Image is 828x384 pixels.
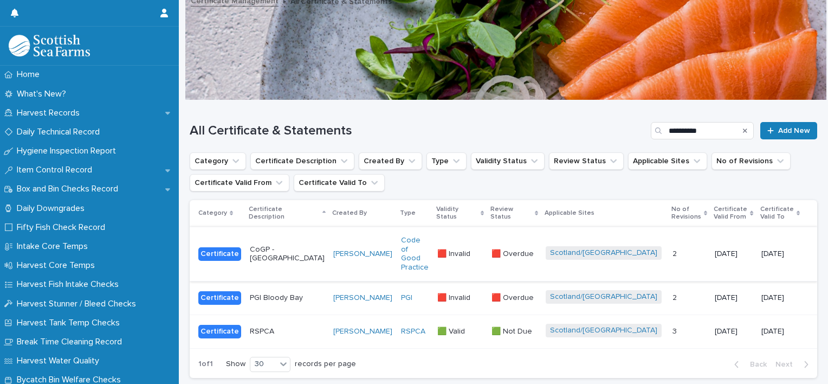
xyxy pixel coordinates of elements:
p: 🟥 Overdue [491,247,536,259]
p: Break Time Cleaning Record [12,337,131,347]
p: records per page [295,360,356,369]
p: Certificate Valid To [760,203,794,223]
p: [DATE] [715,293,752,303]
a: Scotland/[GEOGRAPHIC_DATA] [550,292,657,302]
p: Item Control Record [12,165,101,175]
p: 🟥 Overdue [491,291,536,303]
p: Harvest Records [12,108,88,118]
p: Validity Status [436,203,478,223]
p: Fifty Fish Check Record [12,222,114,233]
p: RSPCA [250,327,325,336]
p: Show [226,360,245,369]
p: Category [198,207,227,219]
p: Harvest Stunner / Bleed Checks [12,299,145,309]
p: [DATE] [761,249,800,259]
button: Type [426,152,467,170]
button: Created By [359,152,422,170]
span: Back [743,361,767,368]
p: Harvest Core Temps [12,260,104,271]
p: PGI Bloody Bay [250,293,325,303]
a: Add New [760,122,817,139]
button: Validity Status [471,152,545,170]
div: Certificate [198,247,241,261]
p: 🟩 Valid [437,325,467,336]
p: Review Status [490,203,532,223]
p: Daily Downgrades [12,203,93,214]
span: Next [775,361,799,368]
button: Review Status [549,152,624,170]
a: [PERSON_NAME] [333,249,392,259]
p: [DATE] [715,249,752,259]
div: Certificate [198,291,241,305]
button: Certificate Valid From [190,174,289,191]
p: Certificate Description [249,203,320,223]
tr: CertificateCoGP - [GEOGRAPHIC_DATA][PERSON_NAME] Code of Good Practice 🟥 Invalid🟥 Invalid 🟥 Overd... [190,227,817,281]
a: RSPCA [401,327,425,336]
p: 2 [672,247,679,259]
p: Daily Technical Record [12,127,108,137]
div: Certificate [198,325,241,338]
span: Add New [778,127,810,135]
p: No of Revisions [671,203,701,223]
p: 🟥 Invalid [437,291,473,303]
p: 2 [672,291,679,303]
p: Box and Bin Checks Record [12,184,127,194]
p: Hygiene Inspection Report [12,146,125,156]
input: Search [651,122,754,139]
p: 3 [672,325,679,336]
tr: CertificatePGI Bloody Bay[PERSON_NAME] PGI 🟥 Invalid🟥 Invalid 🟥 Overdue🟥 Overdue Scotland/[GEOGRA... [190,281,817,315]
p: 1 of 1 [190,351,222,377]
p: Harvest Water Quality [12,356,108,366]
a: Scotland/[GEOGRAPHIC_DATA] [550,248,657,258]
button: Back [726,360,771,369]
p: Certificate Valid From [714,203,747,223]
p: [DATE] [761,327,800,336]
p: Intake Core Temps [12,241,96,252]
p: 🟩 Not Due [491,325,534,336]
button: Certificate Description [250,152,354,170]
button: Category [190,152,246,170]
a: Code of Good Practice [401,236,429,272]
a: [PERSON_NAME] [333,293,392,303]
p: Applicable Sites [545,207,594,219]
p: Home [12,69,48,80]
p: 🟥 Invalid [437,247,473,259]
p: Harvest Fish Intake Checks [12,279,127,290]
h1: All Certificate & Statements [190,123,646,139]
a: [PERSON_NAME] [333,327,392,336]
button: Certificate Valid To [294,174,385,191]
p: CoGP - [GEOGRAPHIC_DATA] [250,245,325,264]
a: Scotland/[GEOGRAPHIC_DATA] [550,326,657,335]
tr: CertificateRSPCA[PERSON_NAME] RSPCA 🟩 Valid🟩 Valid 🟩 Not Due🟩 Not Due Scotland/[GEOGRAPHIC_DATA] ... [190,315,817,348]
button: No of Revisions [711,152,791,170]
p: Harvest Tank Temp Checks [12,318,128,328]
img: mMrefqRFQpe26GRNOUkG [9,35,90,56]
button: Applicable Sites [628,152,707,170]
p: [DATE] [761,293,800,303]
p: [DATE] [715,327,752,336]
p: Type [400,207,416,219]
p: Created By [332,207,367,219]
button: Next [771,360,817,369]
a: PGI [401,293,412,303]
div: 30 [250,359,276,370]
p: What's New? [12,89,75,99]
